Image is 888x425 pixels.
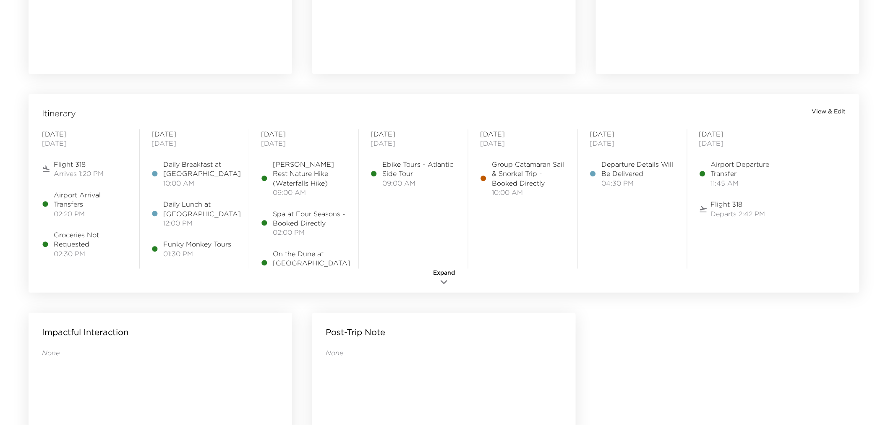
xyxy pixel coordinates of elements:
span: [DATE] [590,129,675,139]
span: Flight 318 [54,160,104,169]
span: [DATE] [371,139,456,148]
span: 06:30 PM [273,268,350,277]
span: [DATE] [42,129,128,139]
span: Flight 318 [711,199,765,209]
span: Groceries Not Requested [54,230,128,249]
span: 02:00 PM [273,228,347,237]
span: [DATE] [42,139,128,148]
span: Daily Breakfast at [GEOGRAPHIC_DATA] [163,160,241,178]
span: 12:00 PM [163,218,241,228]
span: [DATE] [480,129,566,139]
span: 11:45 AM [711,178,785,188]
button: View & Edit [812,108,846,116]
span: 10:00 AM [163,178,241,188]
span: Arrives 1:20 PM [54,169,104,178]
span: Daily Lunch at [GEOGRAPHIC_DATA] [163,199,241,218]
span: Itinerary [42,108,76,119]
p: Post-Trip Note [326,326,385,338]
span: Funky Monkey Tours [163,239,231,249]
span: 02:30 PM [54,249,128,258]
span: 10:00 AM [492,188,566,197]
p: Impactful Interaction [42,326,128,338]
span: [DATE] [371,129,456,139]
span: Departure Details Will Be Delivered [601,160,675,178]
button: Expand [423,269,465,289]
span: [DATE] [480,139,566,148]
span: [PERSON_NAME] Rest Nature Hike (Waterfalls Hike) [273,160,347,188]
span: [DATE] [699,139,785,148]
span: 02:20 PM [54,209,128,218]
span: 09:00 AM [382,178,456,188]
span: Group Catamaran Sail & Snorkel Trip - Booked Directly [492,160,566,188]
span: Airport Departure Transfer [711,160,785,178]
span: Spa at Four Seasons - Booked Directly [273,209,347,228]
p: None [326,348,562,357]
span: Airport Arrival Transfers [54,190,128,209]
span: 04:30 PM [601,178,675,188]
span: [DATE] [151,139,237,148]
span: [DATE] [699,129,785,139]
span: [DATE] [261,139,347,148]
span: Expand [433,269,455,277]
span: [DATE] [261,129,347,139]
span: On the Dune at [GEOGRAPHIC_DATA] [273,249,350,268]
p: None [42,348,279,357]
span: Departs 2:42 PM [711,209,765,218]
span: [DATE] [151,129,237,139]
span: 01:30 PM [163,249,231,258]
span: 09:00 AM [273,188,347,197]
span: Ebike Tours - Atlantic Side Tour [382,160,456,178]
span: [DATE] [590,139,675,148]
